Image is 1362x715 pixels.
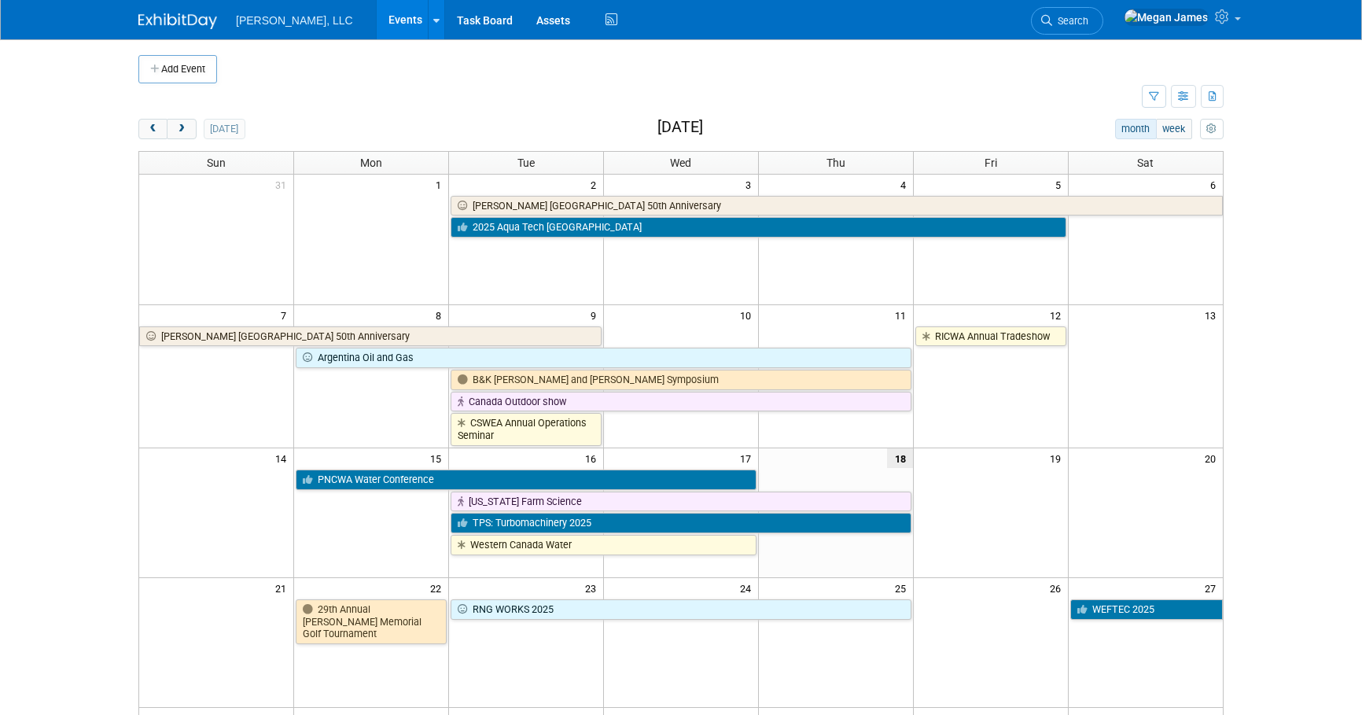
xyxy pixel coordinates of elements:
[274,448,293,468] span: 14
[274,175,293,194] span: 31
[296,470,756,490] a: PNCWA Water Conference
[1052,15,1088,27] span: Search
[985,157,997,169] span: Fri
[915,326,1066,347] a: RICWA Annual Tradeshow
[1137,157,1154,169] span: Sat
[657,119,703,136] h2: [DATE]
[1048,305,1068,325] span: 12
[1209,175,1223,194] span: 6
[738,448,758,468] span: 17
[1054,175,1068,194] span: 5
[296,599,447,644] a: 29th Annual [PERSON_NAME] Memorial Golf Tournament
[1124,9,1209,26] img: Megan James
[451,535,756,555] a: Western Canada Water
[1206,124,1217,135] i: Personalize Calendar
[167,119,196,139] button: next
[451,196,1223,216] a: [PERSON_NAME] [GEOGRAPHIC_DATA] 50th Anniversary
[204,119,245,139] button: [DATE]
[429,448,448,468] span: 15
[1156,119,1192,139] button: week
[138,119,167,139] button: prev
[451,392,911,412] a: Canada Outdoor show
[1200,119,1224,139] button: myCustomButton
[589,305,603,325] span: 9
[451,217,1066,238] a: 2025 Aqua Tech [GEOGRAPHIC_DATA]
[279,305,293,325] span: 7
[360,157,382,169] span: Mon
[738,578,758,598] span: 24
[1203,305,1223,325] span: 13
[434,175,448,194] span: 1
[583,578,603,598] span: 23
[296,348,911,368] a: Argentina Oil and Gas
[899,175,913,194] span: 4
[451,599,911,620] a: RNG WORKS 2025
[887,448,913,468] span: 18
[1048,448,1068,468] span: 19
[589,175,603,194] span: 2
[138,55,217,83] button: Add Event
[738,305,758,325] span: 10
[451,370,911,390] a: B&K [PERSON_NAME] and [PERSON_NAME] Symposium
[1031,7,1103,35] a: Search
[451,492,911,512] a: [US_STATE] Farm Science
[434,305,448,325] span: 8
[429,578,448,598] span: 22
[517,157,535,169] span: Tue
[236,14,353,27] span: [PERSON_NAME], LLC
[1070,599,1223,620] a: WEFTEC 2025
[1115,119,1157,139] button: month
[274,578,293,598] span: 21
[826,157,845,169] span: Thu
[583,448,603,468] span: 16
[893,305,913,325] span: 11
[451,513,911,533] a: TPS: Turbomachinery 2025
[670,157,691,169] span: Wed
[139,326,602,347] a: [PERSON_NAME] [GEOGRAPHIC_DATA] 50th Anniversary
[893,578,913,598] span: 25
[744,175,758,194] span: 3
[207,157,226,169] span: Sun
[1203,578,1223,598] span: 27
[1048,578,1068,598] span: 26
[1203,448,1223,468] span: 20
[138,13,217,29] img: ExhibitDay
[451,413,602,445] a: CSWEA Annual Operations Seminar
